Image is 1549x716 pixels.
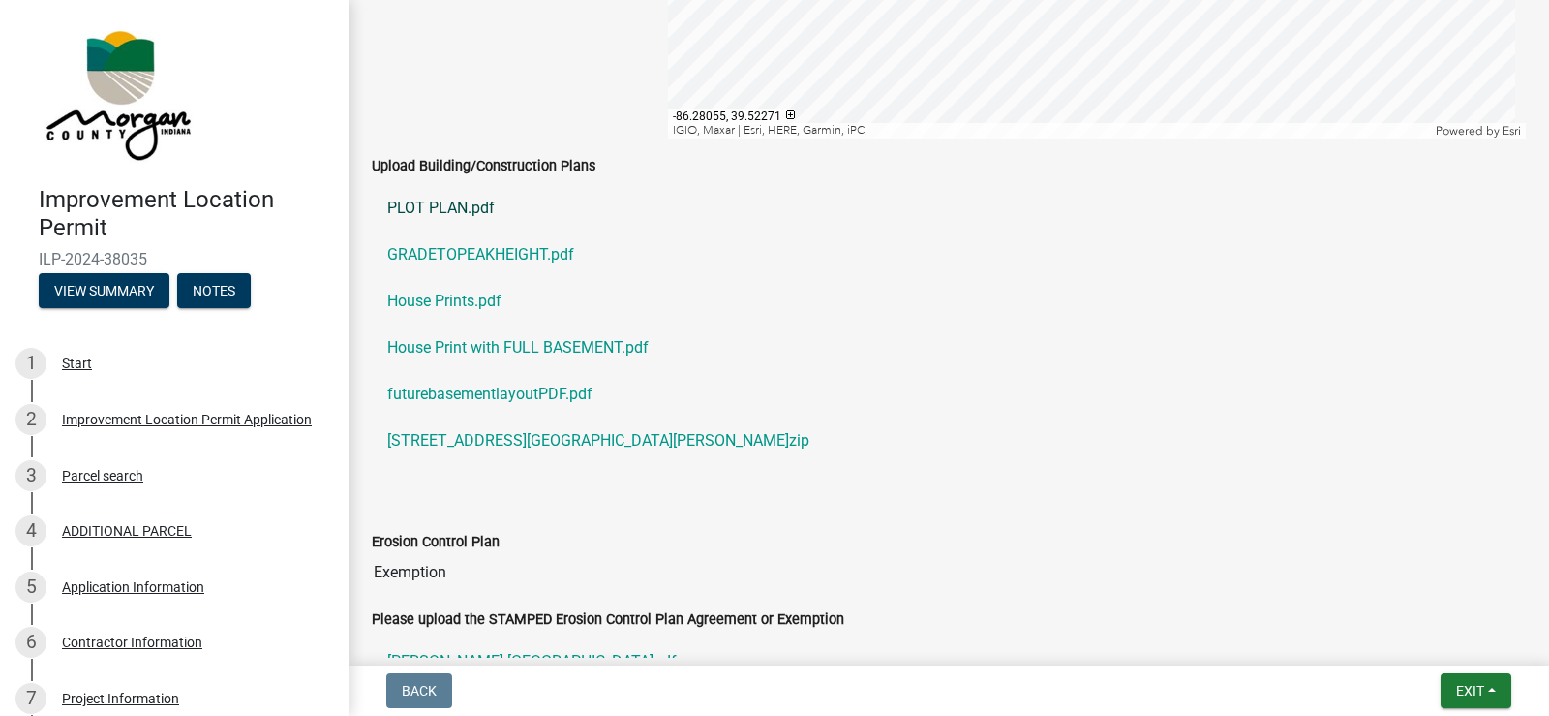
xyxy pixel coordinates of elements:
[62,580,204,594] div: Application Information
[39,284,169,299] wm-modal-confirm: Summary
[62,413,312,426] div: Improvement Location Permit Application
[372,185,1526,232] a: PLOT PLAN.pdf
[62,692,179,705] div: Project Information
[15,572,46,603] div: 5
[402,683,437,699] span: Back
[15,348,46,379] div: 1
[39,250,310,268] span: ILP-2024-38035
[177,284,251,299] wm-modal-confirm: Notes
[62,357,92,370] div: Start
[15,683,46,714] div: 7
[15,515,46,546] div: 4
[1431,123,1526,139] div: Powered by
[62,636,202,649] div: Contractor Information
[1503,124,1521,138] a: Esri
[15,627,46,658] div: 6
[386,673,452,708] button: Back
[372,613,844,627] label: Please upload the STAMPED Erosion Control Plan Agreement or Exemption
[62,524,192,538] div: ADDITIONAL PARCEL
[177,273,251,308] button: Notes
[15,404,46,435] div: 2
[668,123,1432,139] div: IGIO, Maxar | Esri, HERE, Garmin, iPC
[15,460,46,491] div: 3
[372,638,1526,685] a: [PERSON_NAME]-[GEOGRAPHIC_DATA]pdf
[372,160,595,173] label: Upload Building/Construction Plans
[39,273,169,308] button: View Summary
[39,20,195,166] img: Morgan County, Indiana
[372,418,1526,464] a: [STREET_ADDRESS][GEOGRAPHIC_DATA][PERSON_NAME]zip
[62,469,143,483] div: Parcel search
[39,186,333,242] h4: Improvement Location Permit
[372,278,1526,325] a: House Prints.pdf
[1456,683,1484,699] span: Exit
[372,325,1526,371] a: House Print with FULL BASEMENT.pdf
[372,232,1526,278] a: GRADETOPEAKHEIGHT.pdf
[1441,673,1511,708] button: Exit
[372,536,500,549] label: Erosion Control Plan
[372,371,1526,418] a: futurebasementlayoutPDF.pdf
